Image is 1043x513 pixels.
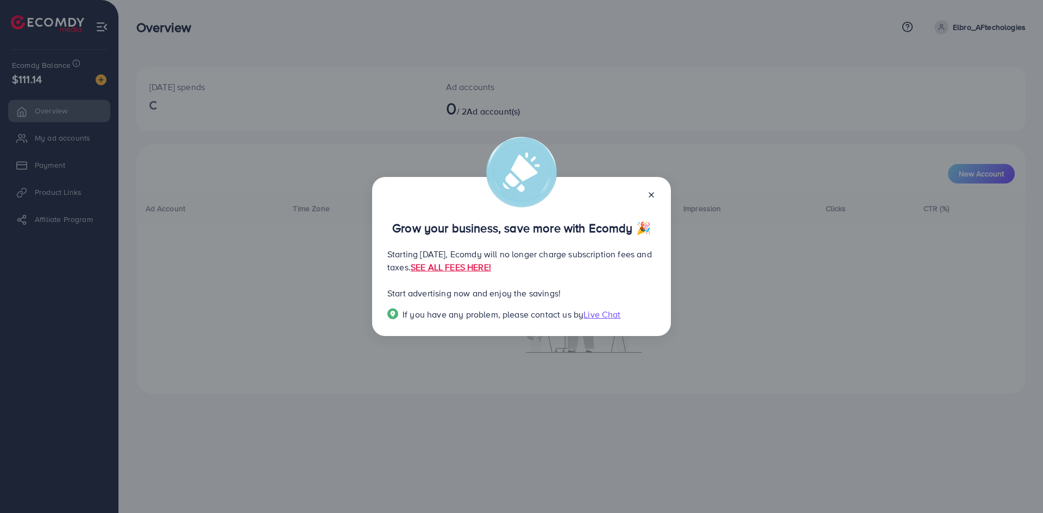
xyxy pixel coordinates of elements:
[403,308,583,320] span: If you have any problem, please contact us by
[411,261,491,273] a: SEE ALL FEES HERE!
[387,287,656,300] p: Start advertising now and enjoy the savings!
[387,221,656,235] p: Grow your business, save more with Ecomdy 🎉
[387,308,398,319] img: Popup guide
[583,308,620,320] span: Live Chat
[486,137,557,207] img: alert
[387,248,656,274] p: Starting [DATE], Ecomdy will no longer charge subscription fees and taxes.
